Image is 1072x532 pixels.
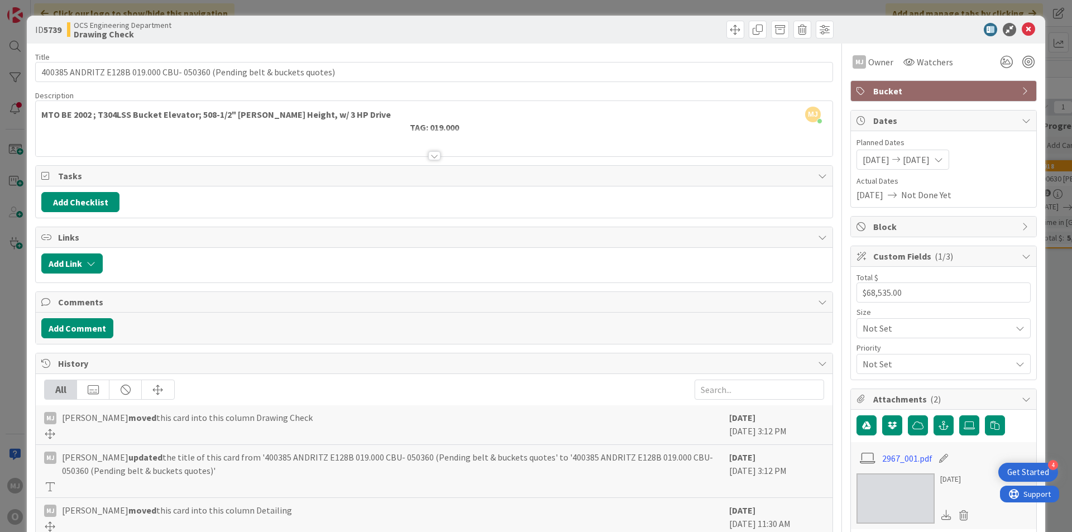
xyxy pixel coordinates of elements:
[863,153,889,166] span: [DATE]
[41,192,119,212] button: Add Checklist
[729,505,755,516] b: [DATE]
[863,356,1006,372] span: Not Set
[35,23,61,36] span: ID
[128,452,162,463] b: updated
[903,153,930,166] span: [DATE]
[41,253,103,274] button: Add Link
[882,452,932,465] a: 2967_001.pdf
[856,344,1031,352] div: Priority
[23,2,51,15] span: Support
[868,55,893,69] span: Owner
[856,308,1031,316] div: Size
[128,412,156,423] b: moved
[58,295,812,309] span: Comments
[873,392,1016,406] span: Attachments
[853,55,866,69] div: MJ
[901,188,951,202] span: Not Done Yet
[873,220,1016,233] span: Block
[729,412,755,423] b: [DATE]
[62,504,292,517] span: [PERSON_NAME] this card into this column Detailing
[44,24,61,35] b: 5739
[41,318,113,338] button: Add Comment
[873,84,1016,98] span: Bucket
[1048,460,1058,470] div: 4
[45,380,77,399] div: All
[410,122,459,133] strong: TAG: 019.000
[62,411,313,424] span: [PERSON_NAME] this card into this column Drawing Check
[729,504,824,531] div: [DATE] 11:30 AM
[44,452,56,464] div: MJ
[35,62,833,82] input: type card name here...
[917,55,953,69] span: Watchers
[729,450,824,492] div: [DATE] 3:12 PM
[44,412,56,424] div: MJ
[74,21,171,30] span: OCS Engineering Department
[58,169,812,183] span: Tasks
[935,251,953,262] span: ( 1/3 )
[35,90,74,100] span: Description
[856,175,1031,187] span: Actual Dates
[856,137,1031,148] span: Planned Dates
[856,272,878,282] label: Total $
[62,450,724,477] span: [PERSON_NAME] the title of this card from '400385 ANDRITZ E128B 019.000 CBU- 050360 (Pending belt...
[35,52,50,62] label: Title
[58,231,812,244] span: Links
[1007,467,1049,478] div: Get Started
[128,505,156,516] b: moved
[58,357,812,370] span: History
[940,473,973,485] div: [DATE]
[863,320,1006,336] span: Not Set
[41,109,391,120] strong: MTO BE 2002 ; T304LSS Bucket Elevator; 508-1/2" [PERSON_NAME] Height, w/ 3 HP Drive
[873,250,1016,263] span: Custom Fields
[74,30,171,39] b: Drawing Check
[940,508,953,523] div: Download
[695,380,824,400] input: Search...
[44,505,56,517] div: MJ
[998,463,1058,482] div: Open Get Started checklist, remaining modules: 4
[729,411,824,439] div: [DATE] 3:12 PM
[856,188,883,202] span: [DATE]
[805,107,821,122] span: MJ
[930,394,941,405] span: ( 2 )
[873,114,1016,127] span: Dates
[729,452,755,463] b: [DATE]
